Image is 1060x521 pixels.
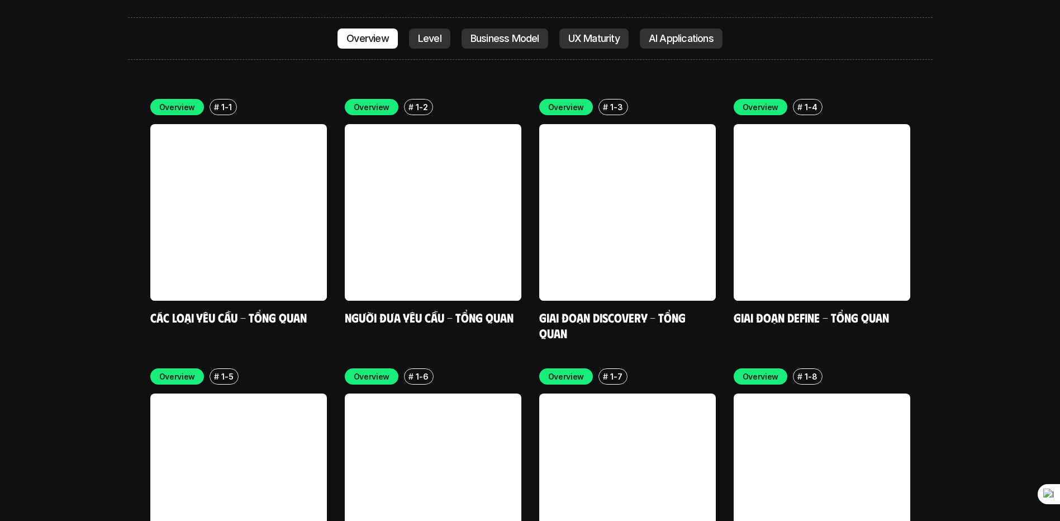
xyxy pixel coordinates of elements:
a: Overview [338,29,398,49]
p: 1-7 [610,371,622,382]
p: AI Applications [649,33,714,44]
p: 1-3 [610,101,622,113]
h6: # [408,103,413,111]
p: 1-4 [805,101,817,113]
p: Overview [354,371,390,382]
p: Overview [346,33,389,44]
a: UX Maturity [559,29,629,49]
h6: # [214,103,219,111]
p: Business Model [470,33,539,44]
p: Overview [354,101,390,113]
p: 1-2 [416,101,427,113]
p: 1-6 [416,371,428,382]
p: Overview [743,371,779,382]
a: Business Model [462,29,548,49]
p: UX Maturity [568,33,620,44]
h6: # [797,103,802,111]
a: Các loại yêu cầu - Tổng quan [150,310,307,325]
a: AI Applications [640,29,722,49]
a: Level [409,29,450,49]
p: Overview [548,101,584,113]
p: 1-8 [805,371,817,382]
h6: # [408,372,413,381]
p: Overview [159,101,196,113]
h6: # [797,372,802,381]
h6: # [603,372,608,381]
a: Người đưa yêu cầu - Tổng quan [345,310,514,325]
p: Overview [743,101,779,113]
p: 1-5 [221,371,233,382]
a: Giai đoạn Define - Tổng quan [734,310,889,325]
h6: # [214,372,219,381]
p: Overview [159,371,196,382]
p: Overview [548,371,584,382]
p: 1-1 [221,101,231,113]
a: Giai đoạn Discovery - Tổng quan [539,310,688,340]
h6: # [603,103,608,111]
p: Level [418,33,441,44]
